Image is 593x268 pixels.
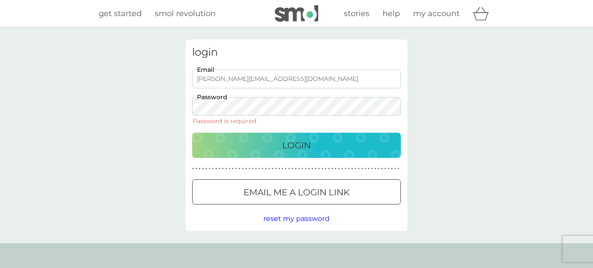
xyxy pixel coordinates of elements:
p: ● [272,167,273,171]
p: ● [295,167,296,171]
p: ● [268,167,270,171]
p: ● [239,167,240,171]
h3: login [192,46,401,59]
p: ● [358,167,360,171]
p: ● [196,167,197,171]
p: ● [212,167,214,171]
p: ● [365,167,366,171]
p: ● [345,167,346,171]
a: stories [344,7,370,20]
p: ● [222,167,224,171]
p: ● [255,167,257,171]
p: ● [288,167,290,171]
p: ● [282,167,283,171]
p: ● [331,167,333,171]
p: ● [242,167,243,171]
p: ● [391,167,393,171]
p: ● [348,167,350,171]
p: ● [315,167,316,171]
p: ● [321,167,323,171]
p: ● [192,167,194,171]
p: ● [318,167,320,171]
p: ● [378,167,380,171]
p: ● [292,167,293,171]
p: ● [232,167,234,171]
p: ● [249,167,250,171]
p: ● [361,167,363,171]
p: ● [285,167,287,171]
a: smol revolution [155,7,216,20]
p: ● [215,167,217,171]
p: ● [384,167,386,171]
p: ● [302,167,303,171]
p: ● [351,167,353,171]
p: ● [252,167,253,171]
a: get started [99,7,142,20]
p: ● [341,167,343,171]
p: ● [262,167,263,171]
p: ● [202,167,204,171]
button: Login [192,133,401,158]
p: ● [371,167,373,171]
p: ● [325,167,326,171]
p: ● [229,167,230,171]
p: ● [394,167,396,171]
span: help [383,9,400,18]
p: ● [298,167,300,171]
p: ● [278,167,280,171]
p: ● [308,167,310,171]
p: ● [338,167,340,171]
p: ● [225,167,227,171]
p: ● [328,167,330,171]
p: ● [312,167,313,171]
a: help [383,7,400,20]
p: ● [259,167,260,171]
span: reset my password [263,214,330,223]
p: ● [374,167,376,171]
button: Email me a login link [192,179,401,204]
p: ● [209,167,210,171]
p: ● [245,167,247,171]
p: ● [335,167,336,171]
p: ● [305,167,306,171]
p: Email me a login link [243,185,350,199]
a: my account [413,7,460,20]
p: ● [206,167,207,171]
button: reset my password [263,213,330,224]
p: ● [355,167,356,171]
span: stories [344,9,370,18]
div: Password is required [192,118,257,124]
p: ● [265,167,267,171]
img: smol [275,5,318,22]
p: Login [282,138,311,152]
span: my account [413,9,460,18]
p: ● [275,167,277,171]
p: ● [199,167,200,171]
p: ● [398,167,400,171]
p: ● [381,167,383,171]
p: ● [388,167,390,171]
p: ● [219,167,220,171]
span: get started [99,9,142,18]
p: ● [368,167,370,171]
div: basket [473,5,494,22]
span: smol revolution [155,9,216,18]
p: ● [235,167,237,171]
